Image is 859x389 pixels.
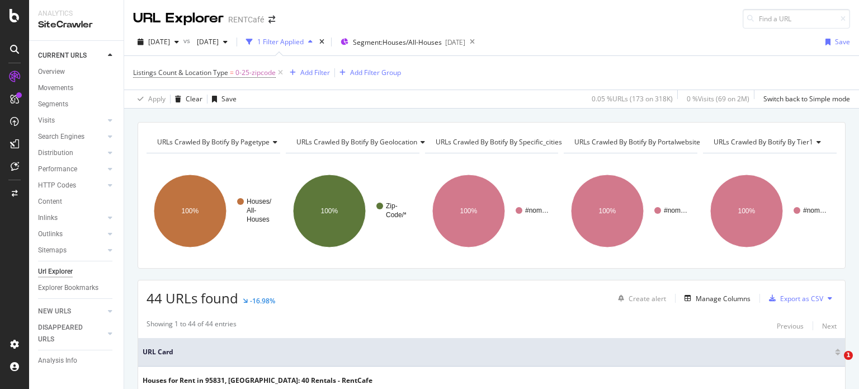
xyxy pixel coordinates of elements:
[133,33,183,51] button: [DATE]
[572,133,717,151] h4: URLs Crawled By Botify By portalwebsite
[336,33,465,51] button: Segment:Houses/All-Houses[DATE]
[247,215,270,223] text: Houses
[759,90,850,108] button: Switch back to Simple mode
[157,137,270,147] span: URLs Crawled By Botify By pagetype
[285,66,330,79] button: Add Filter
[294,133,434,151] h4: URLs Crawled By Botify By geolocation
[38,131,105,143] a: Search Engines
[38,282,116,294] a: Explorer Bookmarks
[286,162,418,260] svg: A chart.
[38,115,105,126] a: Visits
[38,99,68,110] div: Segments
[155,133,286,151] h4: URLs Crawled By Botify By pagetype
[687,94,749,104] div: 0 % Visits ( 69 on 2M )
[148,94,166,104] div: Apply
[171,90,202,108] button: Clear
[592,94,673,104] div: 0.05 % URLs ( 173 on 318K )
[186,94,202,104] div: Clear
[38,322,95,345] div: DISAPPEARED URLS
[738,207,756,215] text: 100%
[192,33,232,51] button: [DATE]
[433,133,579,151] h4: URLs Crawled By Botify By specific_cities
[133,90,166,108] button: Apply
[680,292,751,305] button: Manage Columns
[38,180,76,191] div: HTTP Codes
[743,9,850,29] input: Find a URL
[148,37,170,46] span: 2025 Sep. 17th
[38,245,67,256] div: Sitemaps
[38,266,116,278] a: Url Explorer
[436,137,562,147] span: URLs Crawled By Botify By specific_cities
[317,36,327,48] div: times
[207,90,237,108] button: Save
[844,351,853,360] span: 1
[38,212,105,224] a: Inlinks
[599,207,616,215] text: 100%
[664,207,687,214] text: #nom…
[38,228,63,240] div: Outlinks
[38,282,98,294] div: Explorer Bookmarks
[250,296,275,306] div: -16.98%
[835,37,850,46] div: Save
[147,162,279,260] svg: A chart.
[38,18,115,31] div: SiteCrawler
[425,162,557,260] svg: A chart.
[242,33,317,51] button: 1 Filter Applied
[38,147,73,159] div: Distribution
[38,228,105,240] a: Outlinks
[525,207,549,214] text: #nom…
[350,68,401,77] div: Add Filter Group
[38,322,105,345] a: DISAPPEARED URLS
[133,68,228,77] span: Listings Count & Location Type
[822,319,837,332] button: Next
[38,266,73,278] div: Url Explorer
[221,94,237,104] div: Save
[38,163,105,175] a: Performance
[803,207,827,214] text: #nom…
[300,68,330,77] div: Add Filter
[143,376,372,386] div: Houses for Rent in 95831, [GEOGRAPHIC_DATA]: 40 Rentals - RentCafe
[38,163,77,175] div: Performance
[38,147,105,159] a: Distribution
[711,133,830,151] h4: URLs Crawled By Botify By tier1
[38,355,116,367] a: Analysis Info
[564,162,696,260] svg: A chart.
[38,355,77,367] div: Analysis Info
[714,137,813,147] span: URLs Crawled By Botify By tier1
[821,351,848,378] iframe: Intercom live chat
[257,37,304,46] div: 1 Filter Applied
[38,245,105,256] a: Sitemaps
[247,198,272,205] text: Houses/
[320,207,338,215] text: 100%
[183,36,192,45] span: vs
[780,294,823,303] div: Export as CSV
[38,196,62,208] div: Content
[335,66,401,79] button: Add Filter Group
[777,321,804,331] div: Previous
[38,50,105,62] a: CURRENT URLS
[182,207,199,215] text: 100%
[629,294,666,303] div: Create alert
[38,66,65,78] div: Overview
[38,212,58,224] div: Inlinks
[696,294,751,303] div: Manage Columns
[268,16,275,24] div: arrow-right-arrow-left
[235,65,276,81] span: 0-25-zipcode
[133,9,224,28] div: URL Explorer
[777,319,804,332] button: Previous
[38,196,116,208] a: Content
[703,162,835,260] div: A chart.
[574,137,700,147] span: URLs Crawled By Botify By portalwebsite
[460,207,477,215] text: 100%
[386,202,398,210] text: Zip-
[821,33,850,51] button: Save
[38,99,116,110] a: Segments
[147,289,238,307] span: 44 URLs found
[38,115,55,126] div: Visits
[38,82,116,94] a: Movements
[38,9,115,18] div: Analytics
